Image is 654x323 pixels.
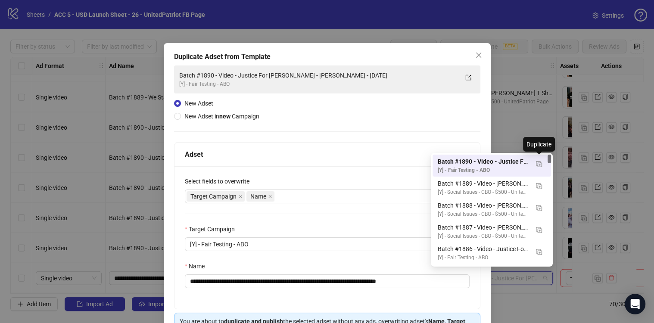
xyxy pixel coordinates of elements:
[438,201,529,210] div: Batch #1888 - Video - [PERSON_NAME] T Shirts - Yuanda - [DATE]
[185,274,470,288] input: Name
[438,210,529,218] div: [Y] - Social Issues - CBO - $500 - UnitedPatriot Page
[438,232,529,240] div: [Y] - Social Issues - CBO - $500 - UnitedPatriot Page
[246,191,274,202] span: Name
[433,221,551,242] div: Batch #1887 - Video - Charlie Kirk T Shirts - Yuanda - Sep 11
[184,113,259,120] span: New Adset in Campaign
[185,261,210,271] label: Name
[185,177,255,186] label: Select fields to overwrite
[536,205,542,211] img: Duplicate
[532,223,546,236] button: Duplicate
[532,179,546,193] button: Duplicate
[438,179,529,188] div: Batch #1889 - Video - [PERSON_NAME] T Shirts - Yuanda - [DATE]
[536,249,542,255] img: Duplicate
[438,254,529,262] div: [Y] - Fair Testing - ABO
[438,157,529,166] div: Batch #1890 - Video - Justice For [PERSON_NAME] - [PERSON_NAME] - [DATE]
[219,113,230,120] strong: new
[174,52,480,62] div: Duplicate Adset from Template
[184,100,213,107] span: New Adset
[250,192,266,201] span: Name
[536,183,542,189] img: Duplicate
[536,161,542,167] img: Duplicate
[438,244,529,254] div: Batch #1886 - Video - Justice For [PERSON_NAME] - Tiktok Video - [DATE]
[268,194,272,199] span: close
[532,157,546,171] button: Duplicate
[472,48,486,62] button: Close
[238,194,243,199] span: close
[465,75,471,81] span: export
[433,199,551,221] div: Batch #1888 - Video - Charlie Kirk T Shirts - Yuanda - Sep 11
[433,155,551,177] div: Batch #1890 - Video - Justice For Charlie Kirk T Shirt - Yuanda - Taha - Sep 12
[433,242,551,264] div: Batch #1886 - Video - Justice For Charlie Kirk T Shirt - Yuanda - Tiktok Video - Sep 11
[438,223,529,232] div: Batch #1887 - Video - [PERSON_NAME] T Shirts - Yuanda - [DATE]
[625,294,645,314] div: Open Intercom Messenger
[475,52,482,59] span: close
[438,166,529,174] div: [Y] - Fair Testing - ABO
[190,192,237,201] span: Target Campaign
[187,191,245,202] span: Target Campaign
[532,244,546,258] button: Duplicate
[532,201,546,214] button: Duplicate
[179,80,458,88] div: [Y] - Fair Testing - ABO
[185,149,470,160] div: Adset
[438,188,529,196] div: [Y] - Social Issues - CBO - $500 - UnitedPatriot Page
[536,227,542,233] img: Duplicate
[433,177,551,199] div: Batch #1889 - Video - Charlie Kirk T Shirts - Yuanda - Sep 11
[190,238,464,251] span: [Y] - Fair Testing - ABO
[433,264,551,286] div: ASC+ Winners Shirts - 3% cap CC - $25
[523,137,555,152] div: Duplicate
[185,224,240,234] label: Target Campaign
[179,71,458,80] div: Batch #1890 - Video - Justice For [PERSON_NAME] - [PERSON_NAME] - [DATE]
